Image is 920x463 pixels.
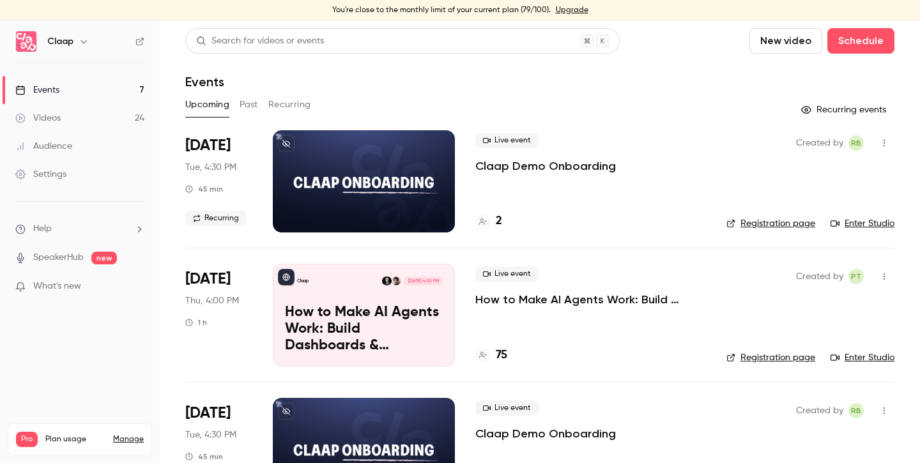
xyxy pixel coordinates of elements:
[796,403,843,418] span: Created by
[15,140,72,153] div: Audience
[33,251,84,264] a: SpeakerHub
[273,264,455,366] a: How to Make AI Agents Work: Build Dashboards & Automations with Claap MCPClaapPierre TouzeauRobin...
[185,135,231,156] span: [DATE]
[33,222,52,236] span: Help
[726,351,815,364] a: Registration page
[268,95,311,115] button: Recurring
[851,403,861,418] span: RB
[851,135,861,151] span: RB
[15,84,59,96] div: Events
[185,317,207,328] div: 1 h
[91,252,117,264] span: new
[796,269,843,284] span: Created by
[726,217,815,230] a: Registration page
[33,280,81,293] span: What's new
[848,269,864,284] span: Pierre Touzeau
[185,161,236,174] span: Tue, 4:30 PM
[475,400,539,416] span: Live event
[851,269,861,284] span: PT
[796,135,843,151] span: Created by
[185,264,252,366] div: Sep 11 Thu, 4:00 PM (Europe/Lisbon)
[185,269,231,289] span: [DATE]
[45,434,105,444] span: Plan usage
[185,74,224,89] h1: Events
[297,278,309,284] p: Claap
[475,266,539,282] span: Live event
[16,432,38,447] span: Pro
[496,213,502,230] h4: 2
[15,168,66,181] div: Settings
[749,28,822,54] button: New video
[475,158,616,174] a: Claap Demo Onboarding
[113,434,144,444] a: Manage
[556,5,588,15] a: Upgrade
[15,222,144,236] li: help-dropdown-opener
[392,277,401,285] img: Pierre Touzeau
[475,347,507,364] a: 75
[185,403,231,423] span: [DATE]
[196,34,324,48] div: Search for videos or events
[185,211,247,226] span: Recurring
[848,403,864,418] span: Robin Bonduelle
[475,426,616,441] a: Claap Demo Onboarding
[496,347,507,364] h4: 75
[47,35,73,48] h6: Claap
[185,130,252,232] div: Sep 9 Tue, 5:30 PM (Europe/Paris)
[475,213,502,230] a: 2
[185,429,236,441] span: Tue, 4:30 PM
[831,351,894,364] a: Enter Studio
[795,100,894,120] button: Recurring events
[240,95,258,115] button: Past
[475,292,706,307] a: How to Make AI Agents Work: Build Dashboards & Automations with Claap MCP
[831,217,894,230] a: Enter Studio
[185,452,223,462] div: 45 min
[382,277,391,285] img: Robin Bonduelle
[827,28,894,54] button: Schedule
[15,112,61,125] div: Videos
[285,305,443,354] p: How to Make AI Agents Work: Build Dashboards & Automations with Claap MCP
[185,95,229,115] button: Upcoming
[185,294,239,307] span: Thu, 4:00 PM
[16,31,36,52] img: Claap
[404,277,442,285] span: [DATE] 4:00 PM
[848,135,864,151] span: Robin Bonduelle
[129,281,144,292] iframe: Noticeable Trigger
[185,184,223,194] div: 45 min
[475,133,539,148] span: Live event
